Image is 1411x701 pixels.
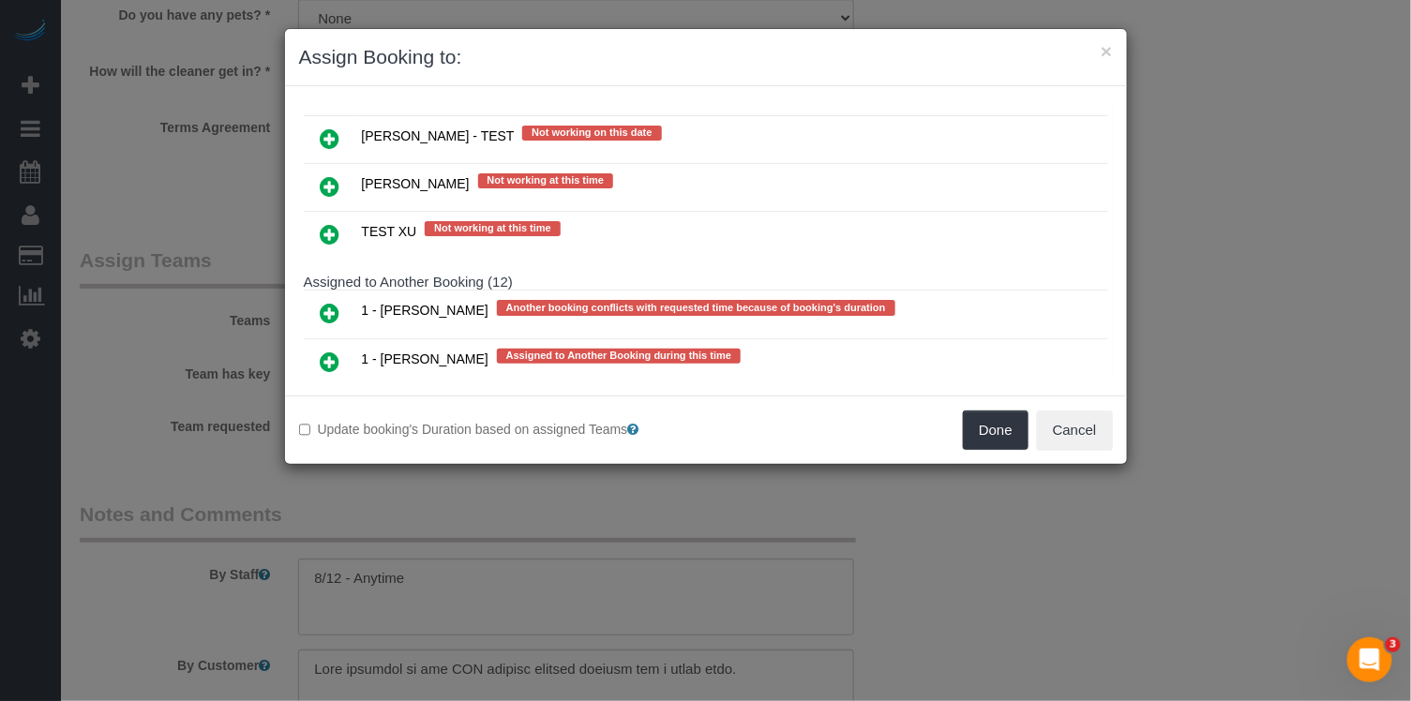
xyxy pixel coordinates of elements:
span: [PERSON_NAME] [362,176,470,191]
input: Update booking's Duration based on assigned Teams [299,424,311,436]
h3: Assign Booking to: [299,43,1113,71]
span: Assigned to Another Booking during this time [497,349,741,364]
span: [PERSON_NAME] - TEST [362,128,515,143]
span: Not working at this time [478,173,614,188]
button: × [1101,41,1112,61]
iframe: Intercom live chat [1347,637,1392,682]
span: TEST XU [362,224,417,239]
span: Not working on this date [522,126,661,141]
span: Not working at this time [425,221,561,236]
span: 1 - [PERSON_NAME] [362,304,488,319]
label: Update booking's Duration based on assigned Teams [299,420,692,439]
span: 1 - [PERSON_NAME] [362,351,488,366]
span: Another booking conflicts with requested time because of booking's duration [497,300,895,315]
h4: Assigned to Another Booking (12) [304,275,1108,291]
button: Cancel [1037,410,1113,450]
span: 3 [1386,637,1401,652]
button: Done [963,410,1028,450]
